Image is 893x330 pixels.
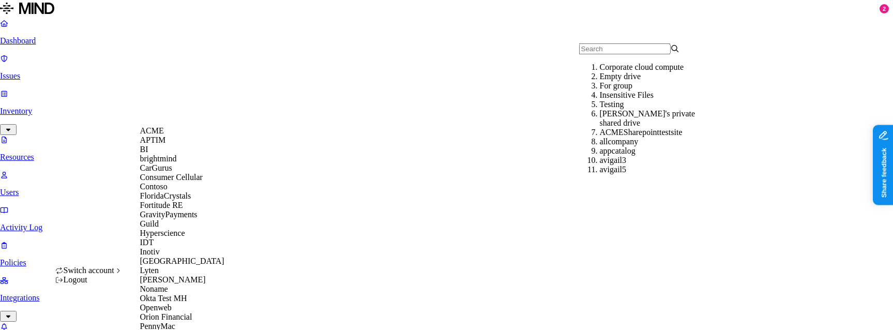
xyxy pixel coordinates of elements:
[140,303,172,312] span: Openweb
[140,126,164,135] span: ACME
[140,284,168,293] span: Noname
[140,247,160,256] span: Inotiv
[140,210,198,219] span: GravityPayments
[140,238,154,247] span: IDT
[140,275,206,284] span: [PERSON_NAME]
[140,266,159,275] span: Lyten
[140,229,185,237] span: Hyperscience
[55,275,123,284] div: Logout
[140,201,183,209] span: Fortitude RE
[140,191,191,200] span: FloridaCrystals
[140,182,168,191] span: Contoso
[140,219,159,228] span: Guild
[64,266,114,275] span: Switch account
[140,136,166,144] span: APTIM
[140,154,177,163] span: brightmind
[140,312,192,321] span: Orion Financial
[140,257,224,265] span: [GEOGRAPHIC_DATA]
[140,163,172,172] span: CarGurus
[140,294,187,303] span: Okta Test MH
[140,173,203,182] span: Consumer Cellular
[140,145,148,154] span: BI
